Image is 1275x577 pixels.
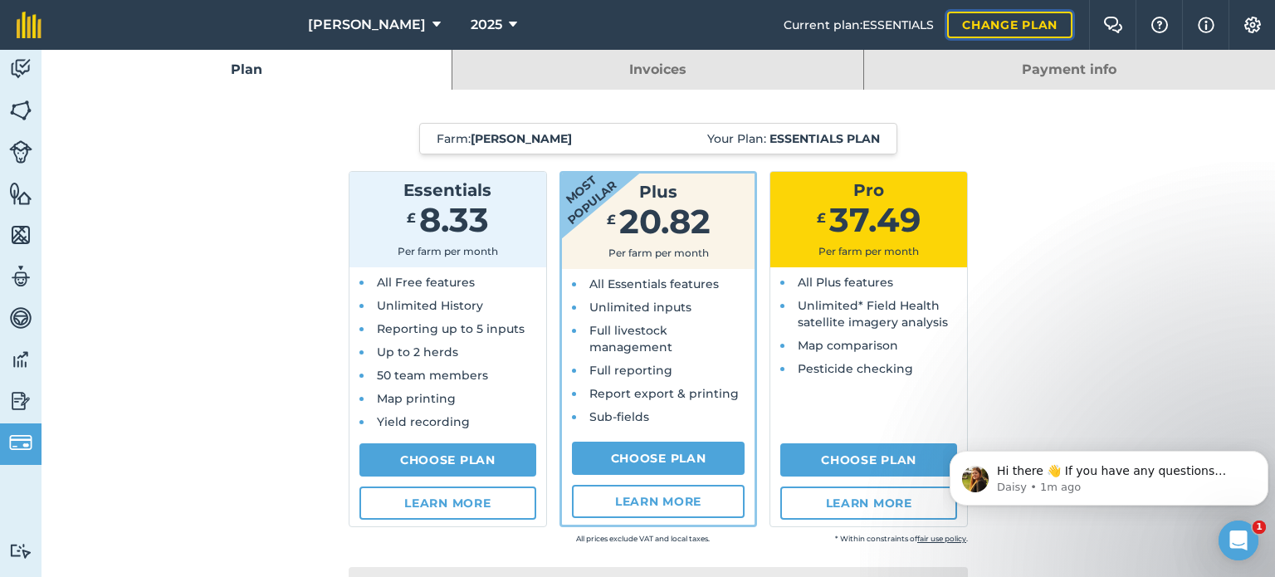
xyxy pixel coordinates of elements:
iframe: Intercom live chat [1219,521,1258,560]
img: Two speech bubbles overlapping with the left bubble in the forefront [1103,17,1123,33]
img: svg+xml;base64,PD94bWwgdmVyc2lvbj0iMS4wIiBlbmNvZGluZz0idXRmLTgiPz4KPCEtLSBHZW5lcmF0b3I6IEFkb2JlIE... [9,56,32,81]
span: Per farm per month [398,245,498,257]
a: fair use policy [917,534,966,543]
img: svg+xml;base64,PD94bWwgdmVyc2lvbj0iMS4wIiBlbmNvZGluZz0idXRmLTgiPz4KPCEtLSBHZW5lcmF0b3I6IEFkb2JlIE... [9,431,32,454]
img: A question mark icon [1150,17,1170,33]
img: svg+xml;base64,PD94bWwgdmVyc2lvbj0iMS4wIiBlbmNvZGluZz0idXRmLTgiPz4KPCEtLSBHZW5lcmF0b3I6IEFkb2JlIE... [9,306,32,330]
small: * Within constraints of . [710,531,968,547]
span: Full livestock management [589,323,672,355]
span: Plus [639,182,677,202]
span: 37.49 [829,199,921,240]
span: Full reporting [589,363,672,378]
a: Plan [42,50,452,90]
a: Learn more [359,487,536,520]
p: Message from Daisy, sent 1m ago [54,64,305,79]
a: Learn more [572,485,745,518]
span: Up to 2 herds [377,345,458,359]
span: 2025 [471,15,502,35]
span: All Essentials features [589,276,719,291]
strong: Most popular [512,125,648,252]
span: All Plus features [798,275,893,290]
div: message notification from Daisy, 1m ago. Hi there 👋 If you have any questions about our pricing o... [7,35,325,90]
a: Choose Plan [359,443,536,477]
img: svg+xml;base64,PHN2ZyB4bWxucz0iaHR0cDovL3d3dy53My5vcmcvMjAwMC9zdmciIHdpZHRoPSI1NiIgaGVpZ2h0PSI2MC... [9,98,32,123]
span: Unlimited History [377,298,483,313]
a: Choose Plan [780,443,957,477]
a: Invoices [452,50,862,90]
span: Report export & printing [589,386,739,401]
img: svg+xml;base64,PHN2ZyB4bWxucz0iaHR0cDovL3d3dy53My5vcmcvMjAwMC9zdmciIHdpZHRoPSI1NiIgaGVpZ2h0PSI2MC... [9,222,32,247]
span: Essentials [403,180,491,200]
span: Pro [853,180,884,200]
a: Choose Plan [572,442,745,475]
span: Unlimited inputs [589,300,691,315]
img: svg+xml;base64,PD94bWwgdmVyc2lvbj0iMS4wIiBlbmNvZGluZz0idXRmLTgiPz4KPCEtLSBHZW5lcmF0b3I6IEFkb2JlIE... [9,264,32,289]
img: Profile image for Daisy [19,50,46,76]
span: All Free features [377,275,475,290]
span: Unlimited* Field Health satellite imagery analysis [798,298,948,330]
span: Map printing [377,391,456,406]
iframe: Intercom notifications message [943,416,1275,532]
span: Reporting up to 5 inputs [377,321,525,336]
span: 8.33 [419,199,489,240]
span: £ [607,212,616,227]
span: £ [407,210,416,226]
span: Sub-fields [589,409,649,424]
small: All prices exclude VAT and local taxes. [452,531,710,547]
img: svg+xml;base64,PD94bWwgdmVyc2lvbj0iMS4wIiBlbmNvZGluZz0idXRmLTgiPz4KPCEtLSBHZW5lcmF0b3I6IEFkb2JlIE... [9,389,32,413]
img: fieldmargin Logo [17,12,42,38]
span: Per farm per month [608,247,709,259]
span: 20.82 [619,201,711,242]
img: svg+xml;base64,PHN2ZyB4bWxucz0iaHR0cDovL3d3dy53My5vcmcvMjAwMC9zdmciIHdpZHRoPSIxNyIgaGVpZ2h0PSIxNy... [1198,15,1214,35]
img: svg+xml;base64,PD94bWwgdmVyc2lvbj0iMS4wIiBlbmNvZGluZz0idXRmLTgiPz4KPCEtLSBHZW5lcmF0b3I6IEFkb2JlIE... [9,347,32,372]
a: Change plan [947,12,1072,38]
img: svg+xml;base64,PD94bWwgdmVyc2lvbj0iMS4wIiBlbmNvZGluZz0idXRmLTgiPz4KPCEtLSBHZW5lcmF0b3I6IEFkb2JlIE... [9,543,32,559]
span: Current plan : ESSENTIALS [784,16,934,34]
p: Hi there 👋 If you have any questions about our pricing or which plan is right for you, I’m here t... [54,47,305,64]
span: Pesticide checking [798,361,913,376]
span: Per farm per month [818,245,919,257]
span: Yield recording [377,414,470,429]
strong: Essentials plan [769,131,880,146]
img: A cog icon [1243,17,1263,33]
img: svg+xml;base64,PD94bWwgdmVyc2lvbj0iMS4wIiBlbmNvZGluZz0idXRmLTgiPz4KPCEtLSBHZW5lcmF0b3I6IEFkb2JlIE... [9,140,32,164]
span: Your Plan: [707,130,880,147]
a: Payment info [864,50,1275,90]
span: [PERSON_NAME] [308,15,426,35]
img: svg+xml;base64,PHN2ZyB4bWxucz0iaHR0cDovL3d3dy53My5vcmcvMjAwMC9zdmciIHdpZHRoPSI1NiIgaGVpZ2h0PSI2MC... [9,181,32,206]
span: Map comparison [798,338,898,353]
span: 1 [1253,521,1266,534]
span: 50 team members [377,368,488,383]
a: Learn more [780,487,957,520]
span: £ [817,210,826,226]
strong: [PERSON_NAME] [471,131,572,146]
span: Farm : [437,130,572,147]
